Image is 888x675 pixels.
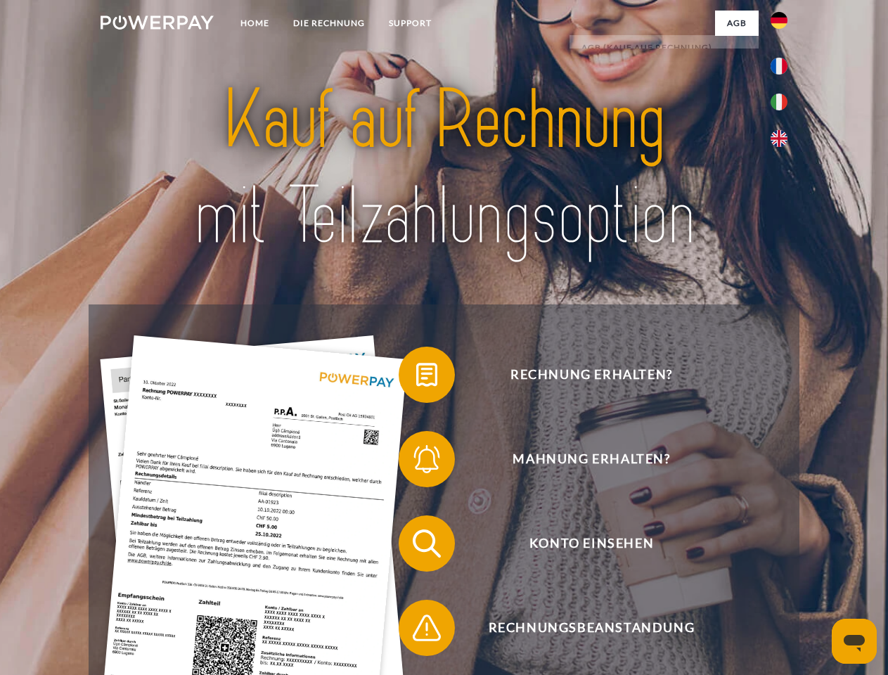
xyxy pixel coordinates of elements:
[399,600,764,656] button: Rechnungsbeanstandung
[715,11,759,36] a: agb
[281,11,377,36] a: DIE RECHNUNG
[419,347,764,403] span: Rechnung erhalten?
[134,67,754,269] img: title-powerpay_de.svg
[399,431,764,487] button: Mahnung erhalten?
[419,515,764,572] span: Konto einsehen
[771,12,787,29] img: de
[409,526,444,561] img: qb_search.svg
[832,619,877,664] iframe: Schaltfläche zum Öffnen des Messaging-Fensters
[419,600,764,656] span: Rechnungsbeanstandung
[101,15,214,30] img: logo-powerpay-white.svg
[771,94,787,110] img: it
[399,347,764,403] button: Rechnung erhalten?
[771,130,787,147] img: en
[570,35,759,60] a: AGB (Kauf auf Rechnung)
[771,58,787,75] img: fr
[409,610,444,645] img: qb_warning.svg
[229,11,281,36] a: Home
[419,431,764,487] span: Mahnung erhalten?
[409,442,444,477] img: qb_bell.svg
[409,357,444,392] img: qb_bill.svg
[377,11,444,36] a: SUPPORT
[399,515,764,572] button: Konto einsehen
